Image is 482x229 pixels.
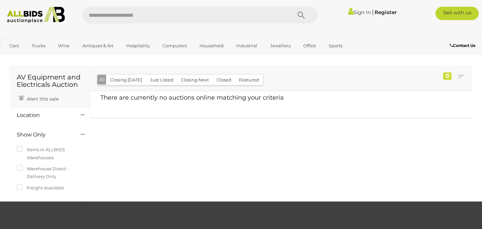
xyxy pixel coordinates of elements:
span: There are currently no auctions online matching your criteria [100,94,284,101]
a: Contact Us [450,42,477,49]
a: Antiques & Art [78,40,118,51]
span: Alert this sale [25,96,59,102]
label: Freight Available [17,184,64,192]
a: Computers [158,40,191,51]
button: Just Listed [146,75,177,85]
a: Office [299,40,320,51]
a: Register [375,9,397,15]
a: Household [195,40,228,51]
h4: Location [17,112,71,118]
a: Cars [5,40,23,51]
a: Jewellery [266,40,295,51]
a: [GEOGRAPHIC_DATA] [5,51,61,62]
h4: Category [17,201,71,207]
a: Wine [54,40,74,51]
img: Allbids.com.au [4,7,69,23]
a: Sign In [348,9,371,15]
label: Warehouse Direct - Delivery Only [17,165,83,181]
h1: AV Equipment and Electricals Auction [17,73,83,88]
div: 0 [443,72,452,80]
a: Sell with us [435,7,479,20]
label: Items in ALLBIDS Warehouses [17,146,83,162]
a: Alert this sale [17,93,60,103]
a: Sports [324,40,347,51]
button: Search [285,7,318,23]
b: Contact Us [450,43,475,48]
button: Featured [235,75,263,85]
a: Trucks [27,40,50,51]
span: | [372,8,374,16]
button: Closed [213,75,235,85]
button: Closing Next [177,75,213,85]
button: All [97,75,106,84]
button: Closing [DATE] [106,75,146,85]
h4: Show Only [17,132,71,138]
a: Industrial [232,40,262,51]
a: Hospitality [122,40,154,51]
